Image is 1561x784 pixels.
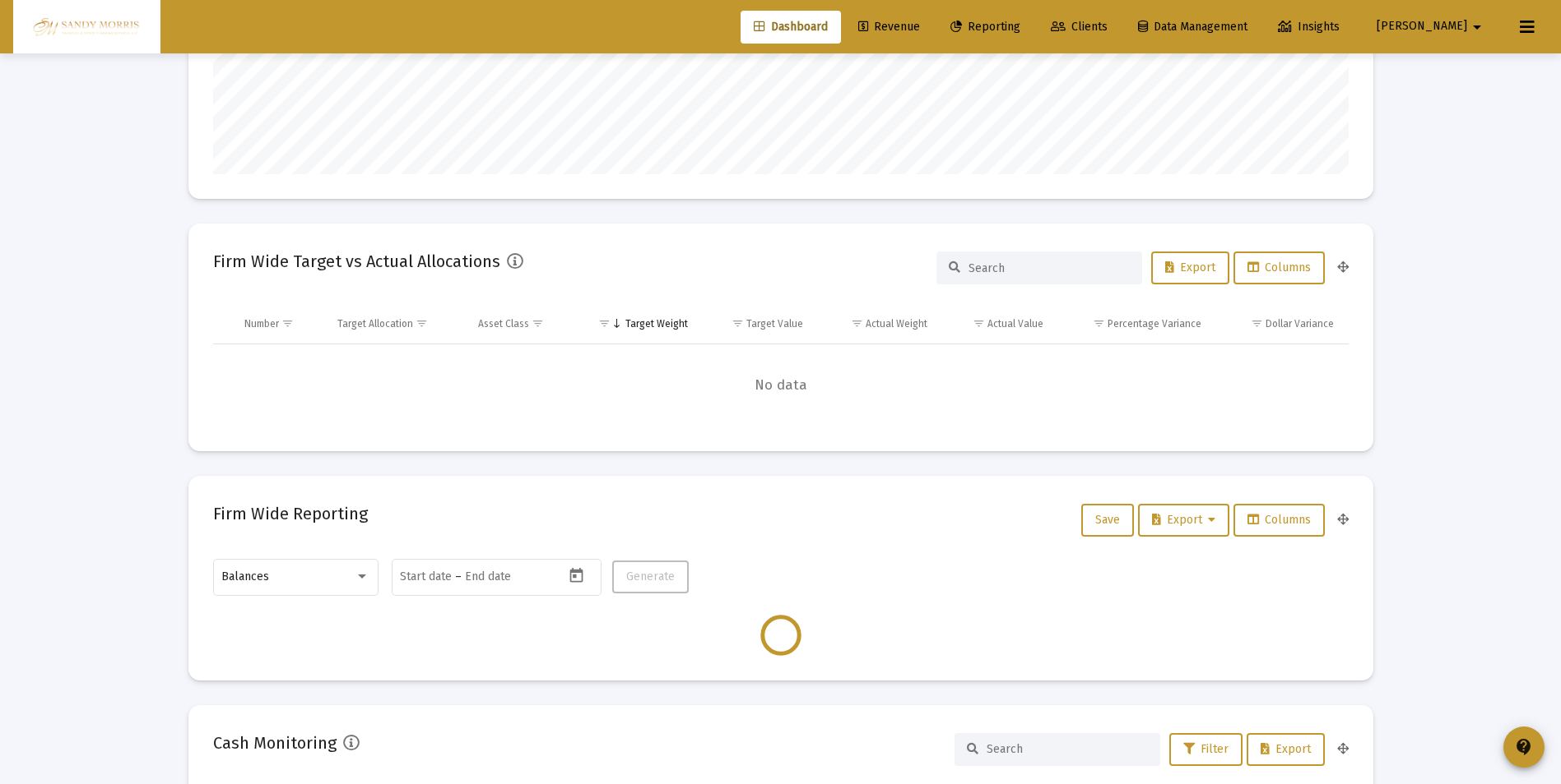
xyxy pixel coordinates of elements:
td: Column Target Allocation [326,304,467,344]
div: Dollar Variance [1266,317,1334,330]
img: Dashboard [26,11,148,44]
span: – [455,570,462,583]
a: Dashboard [741,11,841,44]
td: Column Target Value [699,304,815,344]
a: Clients [1038,11,1121,44]
td: Column Actual Weight [815,304,938,344]
div: Target Allocation [337,317,413,330]
button: Open calendar [564,564,588,588]
span: Save [1095,513,1120,527]
input: Start date [400,570,452,583]
button: Save [1081,504,1134,537]
h2: Cash Monitoring [213,730,337,756]
div: Number [244,317,279,330]
span: Dashboard [754,20,828,34]
button: Export [1247,733,1325,766]
span: Data Management [1138,20,1247,34]
button: [PERSON_NAME] [1357,10,1507,43]
span: Columns [1247,261,1311,274]
button: Filter [1169,733,1243,766]
a: Reporting [937,11,1034,44]
span: Show filter options for column 'Actual Weight' [851,317,863,330]
button: Columns [1233,504,1325,537]
td: Column Number [233,304,327,344]
div: Actual Value [987,317,1043,330]
button: Generate [612,560,689,593]
div: Percentage Variance [1108,317,1201,330]
button: Export [1138,504,1229,537]
span: Columns [1247,513,1311,527]
button: Columns [1233,251,1325,284]
div: Target Value [746,317,803,330]
span: No data [213,376,1349,394]
span: [PERSON_NAME] [1377,20,1467,34]
span: Show filter options for column 'Target Allocation' [416,317,428,330]
span: Show filter options for column 'Target Value' [732,317,744,330]
mat-icon: contact_support [1514,737,1534,757]
td: Column Dollar Variance [1213,304,1348,344]
div: Target Weight [625,317,688,330]
span: Clients [1051,20,1108,34]
span: Filter [1183,742,1229,756]
div: Actual Weight [866,317,927,330]
span: Revenue [858,20,920,34]
a: Data Management [1125,11,1261,44]
div: Data grid [213,304,1349,427]
h2: Firm Wide Reporting [213,500,368,527]
input: End date [465,570,544,583]
span: Show filter options for column 'Actual Value' [973,317,985,330]
span: Reporting [950,20,1020,34]
a: Insights [1265,11,1353,44]
span: Export [1152,513,1215,527]
td: Column Actual Value [939,304,1055,344]
span: Show filter options for column 'Target Weight' [598,317,611,330]
a: Revenue [845,11,933,44]
input: Search [969,261,1130,275]
span: Export [1165,261,1215,274]
td: Column Target Weight [576,304,699,344]
h2: Firm Wide Target vs Actual Allocations [213,248,500,274]
span: Export [1261,742,1311,756]
span: Balances [221,570,269,583]
input: Search [987,742,1148,756]
div: Asset Class [478,317,529,330]
span: Show filter options for column 'Percentage Variance' [1093,317,1105,330]
span: Show filter options for column 'Dollar Variance' [1251,317,1263,330]
mat-icon: arrow_drop_down [1467,11,1487,44]
td: Column Percentage Variance [1055,304,1213,344]
td: Column Asset Class [467,304,576,344]
span: Show filter options for column 'Asset Class' [532,317,544,330]
span: Show filter options for column 'Number' [281,317,294,330]
span: Generate [626,570,675,583]
button: Export [1151,251,1229,284]
span: Insights [1278,20,1340,34]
